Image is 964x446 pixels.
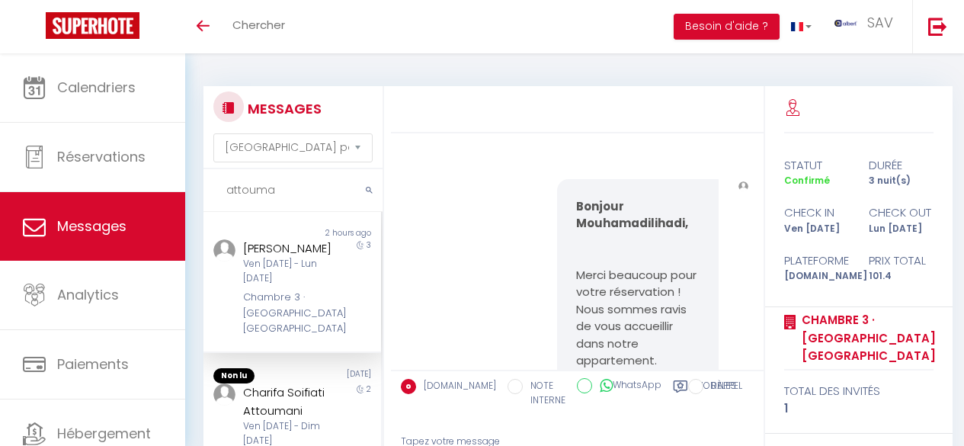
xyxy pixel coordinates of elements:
[57,355,129,374] span: Paiements
[244,91,322,126] h3: MESSAGES
[784,174,830,187] span: Confirmé
[576,267,700,370] p: Merci beaucoup pour votre réservation ! Nous sommes ravis de vous accueillir dans notre appartement.
[784,399,934,418] div: 1
[796,311,936,365] a: Chambre 3 · [GEOGRAPHIC_DATA] [GEOGRAPHIC_DATA]
[203,169,383,212] input: Rechercher un mot clé
[774,252,859,270] div: Plateforme
[416,379,496,396] label: [DOMAIN_NAME]
[213,239,235,262] img: ...
[232,17,285,33] span: Chercher
[774,222,859,236] div: Ven [DATE]
[859,252,943,270] div: Prix total
[774,156,859,175] div: statut
[367,383,371,395] span: 2
[57,285,119,304] span: Analytics
[57,217,127,236] span: Messages
[859,156,943,175] div: durée
[784,382,934,400] div: total des invités
[57,424,151,443] span: Hébergement
[57,147,146,166] span: Réservations
[243,290,337,336] div: Chambre 3 · [GEOGRAPHIC_DATA] [GEOGRAPHIC_DATA]
[928,17,947,36] img: logout
[859,269,943,284] div: 101.4
[243,257,337,286] div: Ven [DATE] - Lun [DATE]
[674,14,780,40] button: Besoin d'aide ?
[292,368,380,383] div: [DATE]
[738,181,748,191] img: ...
[774,204,859,222] div: check in
[834,20,857,27] img: ...
[523,379,565,408] label: NOTE INTERNE
[213,383,235,406] img: ...
[213,368,255,383] span: Non lu
[243,239,337,258] div: [PERSON_NAME]
[867,13,893,32] span: SAV
[243,383,337,419] div: Charifa Soifiati Attoumani
[774,269,859,284] div: [DOMAIN_NAME]
[859,174,943,188] div: 3 nuit(s)
[57,78,136,97] span: Calendriers
[703,379,742,396] label: RAPPEL
[576,198,688,232] strong: Bonjour Mouhamadilihadi,
[367,239,371,251] span: 3
[46,12,139,39] img: Super Booking
[859,222,943,236] div: Lun [DATE]
[292,227,380,239] div: 2 hours ago
[592,378,661,395] label: WhatsApp
[859,204,943,222] div: check out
